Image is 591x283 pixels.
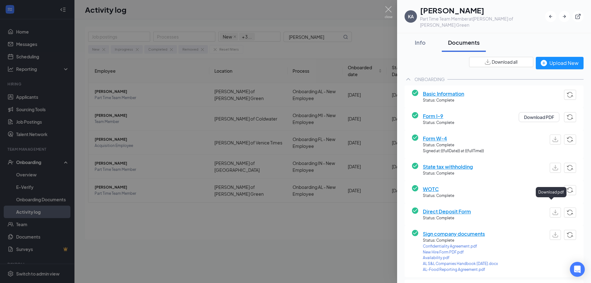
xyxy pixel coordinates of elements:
span: Download all [492,59,517,65]
button: ArrowLeftNew [545,11,556,22]
a: Confidentiality Agreement.pdf [423,244,498,249]
div: KA [408,13,414,20]
button: ArrowRight [559,11,570,22]
span: Form W-4 [423,135,484,142]
button: Download PDF [519,112,559,122]
button: ExternalLink [572,11,584,22]
svg: ArrowLeftNew [548,13,554,20]
span: Status: Complete [423,120,454,126]
span: Status: Complete [423,142,484,148]
div: Info [411,39,429,46]
span: Direct Deposit Form [423,208,471,215]
div: Documents [448,39,480,46]
a: AL S&L Companies Handbook [DATE].docx [423,261,498,267]
span: Status: Complete [423,215,471,221]
span: Signed at: {{fullDate}} at {{fullTime}} [423,148,484,154]
div: Part Time Team Member at [PERSON_NAME] of [PERSON_NAME] Green [420,16,545,28]
span: Basic Information [423,90,464,98]
div: Open Intercom Messenger [570,262,585,277]
a: AL-Food Reporting Agreement.pdf [423,267,498,273]
div: Download pdf [536,187,566,197]
svg: ArrowRight [561,13,567,20]
span: WOTC [423,185,454,193]
h1: [PERSON_NAME] [420,5,545,16]
span: Status: Complete [423,193,454,199]
div: ONBOARDING [414,76,445,82]
span: Sign company documents [423,230,498,238]
span: Status: Complete [423,238,498,244]
div: Upload New [541,59,579,67]
span: Status: Complete [423,171,473,176]
span: Status: Complete [423,98,464,103]
button: Upload New [536,57,584,69]
svg: ChevronUp [405,75,412,83]
span: Form I-9 [423,112,454,120]
span: State tax withholding [423,163,473,171]
svg: ExternalLink [575,13,581,20]
a: Availability.pdf [423,255,498,261]
a: New Hire Form PDF.pdf [423,249,498,255]
button: Download all [469,57,533,67]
